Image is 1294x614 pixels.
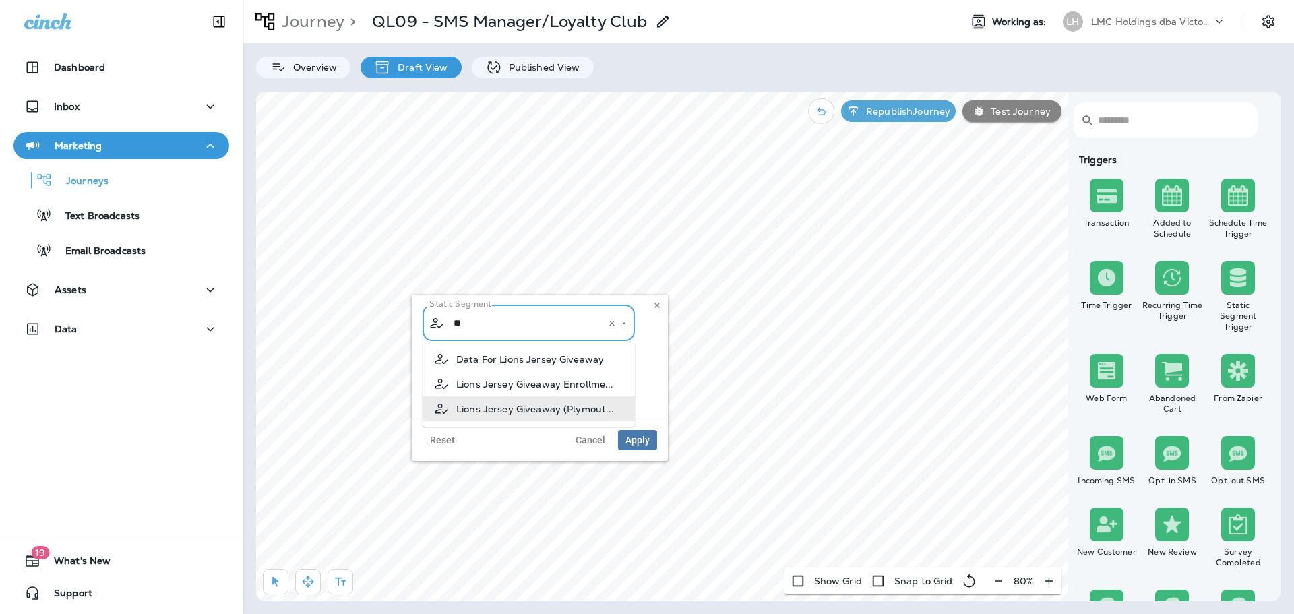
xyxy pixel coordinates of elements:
[13,315,229,342] button: Data
[13,276,229,303] button: Assets
[568,430,613,450] button: Cancel
[618,317,630,330] button: Close
[391,62,448,73] p: Draft View
[55,140,102,151] p: Marketing
[861,106,950,117] p: Republish Journey
[1076,393,1137,404] div: Web Form
[992,16,1049,28] span: Working as:
[429,299,491,309] p: Static Segment
[344,11,356,32] p: >
[502,62,580,73] p: Published View
[200,8,238,35] button: Collapse Sidebar
[1142,393,1203,415] div: Abandoned Cart
[985,106,1051,117] p: Test Journey
[456,379,614,390] span: Lions Jersey Giveaway Enrollme...
[54,62,105,73] p: Dashboard
[1091,16,1212,27] p: LMC Holdings dba Victory Lane Quick Oil Change
[52,245,146,258] p: Email Broadcasts
[618,430,657,450] button: Apply
[31,546,49,559] span: 19
[1076,475,1137,486] div: Incoming SMS
[1063,11,1083,32] div: LH
[13,547,229,574] button: 19What's New
[55,284,86,295] p: Assets
[1208,393,1268,404] div: From Zapier
[52,210,140,223] p: Text Broadcasts
[456,404,615,415] span: Lions Jersey Giveaway (Plymout...
[1074,154,1271,165] div: Triggers
[625,435,650,445] span: Apply
[894,576,953,586] p: Snap to Grid
[1256,9,1281,34] button: Settings
[13,54,229,81] button: Dashboard
[13,132,229,159] button: Marketing
[576,435,605,445] span: Cancel
[1142,547,1203,557] div: New Review
[430,435,455,445] span: Reset
[13,93,229,120] button: Inbox
[841,100,956,122] button: RepublishJourney
[814,576,862,586] p: Show Grid
[962,100,1061,122] button: Test Journey
[1076,300,1137,311] div: Time Trigger
[276,11,344,32] p: Journey
[372,11,647,32] p: QL09 - SMS Manager/Loyalty Club
[1142,475,1203,486] div: Opt-in SMS
[40,555,111,572] span: What's New
[13,580,229,607] button: Support
[1142,300,1203,321] div: Recurring Time Trigger
[1208,300,1268,332] div: Static Segment Trigger
[1076,547,1137,557] div: New Customer
[1014,576,1034,586] p: 80 %
[1208,547,1268,568] div: Survey Completed
[1142,218,1203,239] div: Added to Schedule
[456,354,604,365] span: Data For Lions Jersey Giveaway
[605,316,619,331] button: Clear
[286,62,337,73] p: Overview
[53,175,109,188] p: Journeys
[1076,218,1137,228] div: Transaction
[1208,475,1268,486] div: Opt-out SMS
[55,324,78,334] p: Data
[423,430,462,450] button: Reset
[1208,218,1268,239] div: Schedule Time Trigger
[40,588,92,604] span: Support
[54,101,80,112] p: Inbox
[13,201,229,229] button: Text Broadcasts
[13,166,229,194] button: Journeys
[13,236,229,264] button: Email Broadcasts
